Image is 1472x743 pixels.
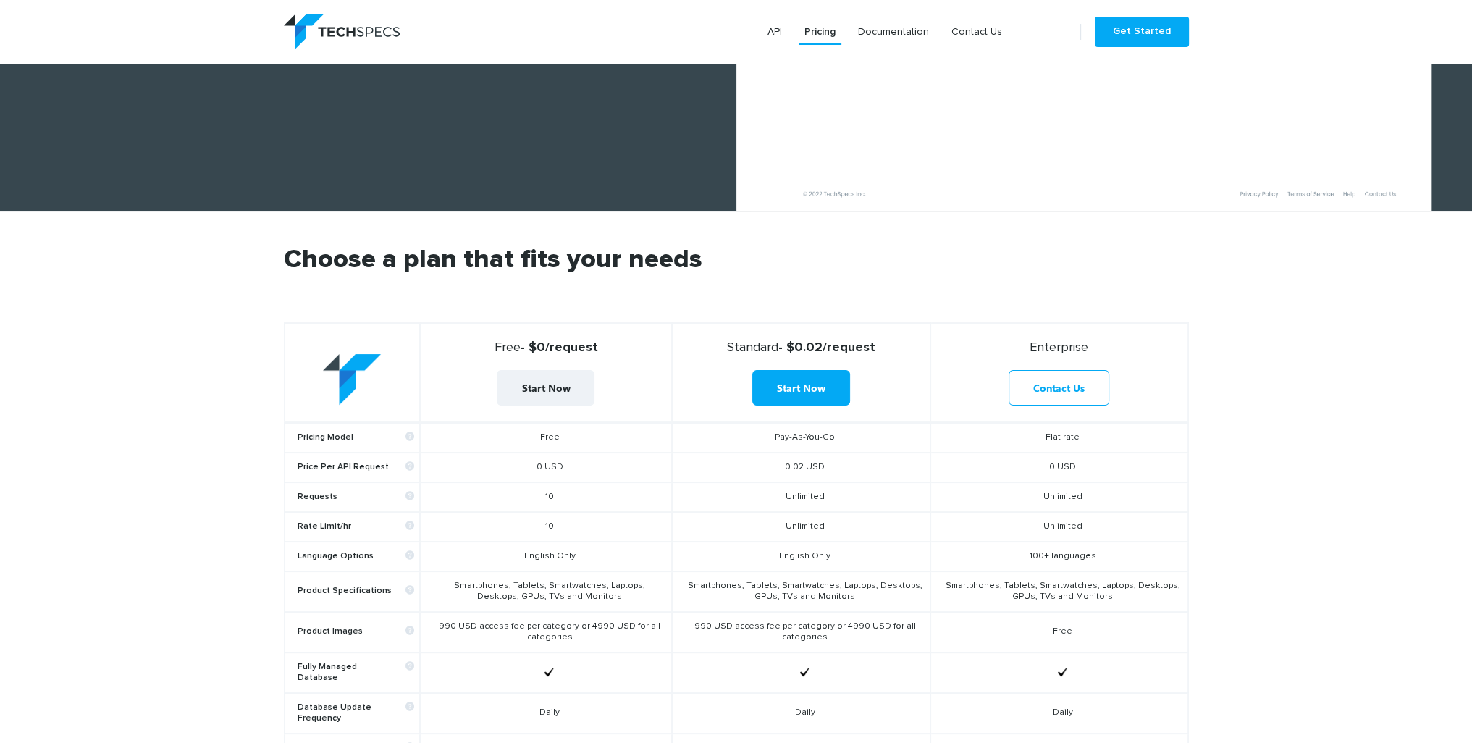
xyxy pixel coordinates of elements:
b: Requests [298,492,414,503]
a: Start Now [752,370,850,406]
span: Enterprise [1030,341,1088,354]
b: Fully Managed Database [298,662,414,684]
td: Unlimited [930,512,1187,542]
strong: - $0.02/request [678,340,924,356]
a: API [762,19,788,45]
td: Smartphones, Tablets, Smartwatches, Laptops, Desktops, GPUs, TVs and Monitors [420,571,672,612]
td: 990 USD access fee per category or 4990 USD for all categories [672,612,930,652]
a: Contact Us [1009,370,1109,406]
td: 10 [420,482,672,512]
td: 0.02 USD [672,453,930,482]
b: Language Options [298,551,414,562]
td: Daily [930,693,1187,734]
td: Smartphones, Tablets, Smartwatches, Laptops, Desktops, GPUs, TVs and Monitors [672,571,930,612]
td: Daily [672,693,930,734]
td: Unlimited [672,482,930,512]
td: 10 [420,512,672,542]
b: Database Update Frequency [298,702,414,724]
b: Pricing Model [298,432,414,443]
td: Smartphones, Tablets, Smartwatches, Laptops, Desktops, GPUs, TVs and Monitors [930,571,1187,612]
td: English Only [420,542,672,571]
td: Unlimited [930,482,1187,512]
td: 0 USD [420,453,672,482]
strong: - $0/request [426,340,665,356]
td: Free [930,612,1187,652]
td: 0 USD [930,453,1187,482]
img: table-logo.png [323,354,381,406]
td: Daily [420,693,672,734]
td: Flat rate [930,422,1187,453]
td: Unlimited [672,512,930,542]
td: Pay-As-You-Go [672,422,930,453]
span: Standard [727,341,778,354]
a: Start Now [497,370,594,406]
td: Free [420,422,672,453]
td: 100+ languages [930,542,1187,571]
td: 990 USD access fee per category or 4990 USD for all categories [420,612,672,652]
td: English Only [672,542,930,571]
b: Product Images [298,626,414,637]
b: Product Specifications [298,586,414,597]
img: logo [284,14,400,49]
b: Rate Limit/hr [298,521,414,532]
b: Price Per API Request [298,462,414,473]
h2: Choose a plan that fits your needs [284,247,1189,322]
a: Get Started [1095,17,1189,47]
a: Contact Us [946,19,1008,45]
a: Pricing [799,19,841,45]
a: Documentation [852,19,935,45]
span: Free [494,341,520,354]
